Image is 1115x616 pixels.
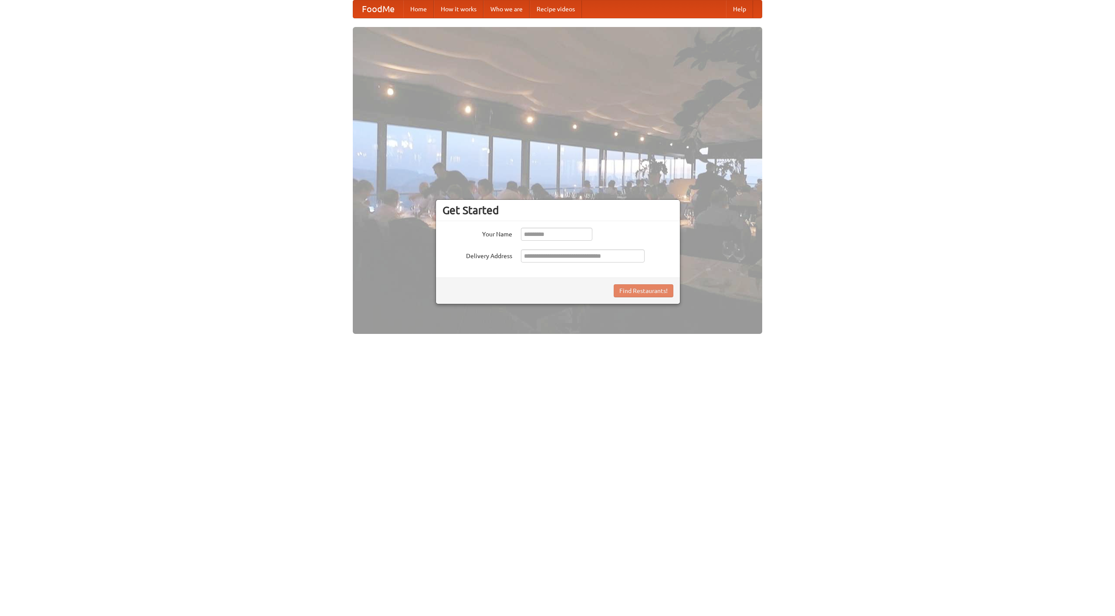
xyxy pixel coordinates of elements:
a: FoodMe [353,0,403,18]
a: Help [726,0,753,18]
a: Who we are [483,0,530,18]
label: Delivery Address [443,249,512,260]
h3: Get Started [443,204,673,217]
a: Recipe videos [530,0,582,18]
a: How it works [434,0,483,18]
a: Home [403,0,434,18]
button: Find Restaurants! [614,284,673,297]
label: Your Name [443,228,512,239]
